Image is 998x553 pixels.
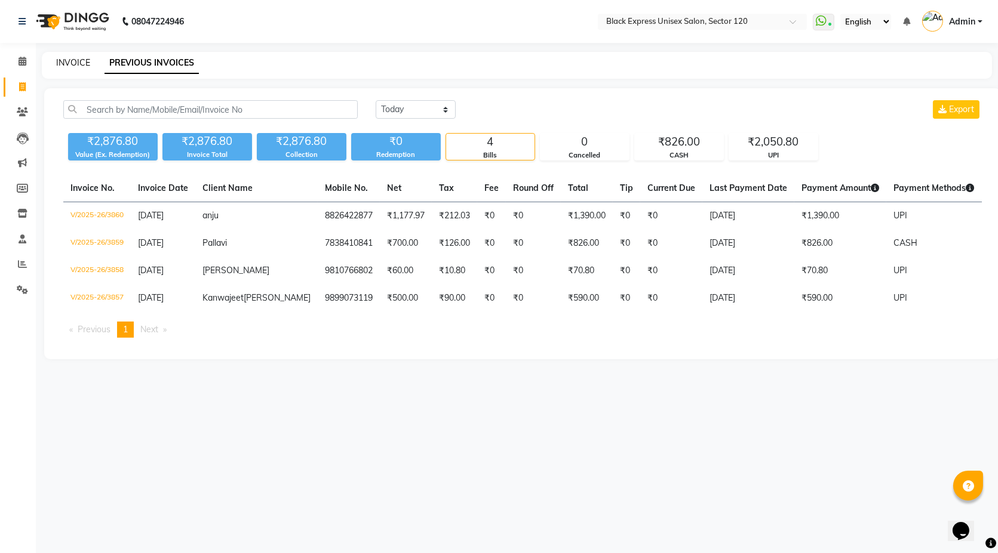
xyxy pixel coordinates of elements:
[63,257,131,285] td: V/2025-26/3858
[541,150,629,160] div: Cancelled
[893,292,907,303] span: UPI
[202,265,269,276] span: [PERSON_NAME]
[484,183,499,193] span: Fee
[380,257,432,285] td: ₹60.00
[561,202,613,230] td: ₹1,390.00
[138,210,164,221] span: [DATE]
[561,257,613,285] td: ₹70.80
[702,285,794,312] td: [DATE]
[640,257,702,285] td: ₹0
[613,285,640,312] td: ₹0
[244,292,311,303] span: [PERSON_NAME]
[446,134,535,150] div: 4
[640,230,702,257] td: ₹0
[794,257,886,285] td: ₹70.80
[63,230,131,257] td: V/2025-26/3859
[729,150,818,160] div: UPI
[893,183,974,193] span: Payment Methods
[202,292,244,303] span: Kanwajeet
[387,183,401,193] span: Net
[318,202,380,230] td: 8826422877
[70,183,115,193] span: Invoice No.
[138,292,164,303] span: [DATE]
[162,133,252,150] div: ₹2,876.80
[477,202,506,230] td: ₹0
[123,324,128,335] span: 1
[63,322,982,338] nav: Pagination
[202,183,253,193] span: Client Name
[506,230,561,257] td: ₹0
[351,150,441,160] div: Redemption
[613,230,640,257] td: ₹0
[802,183,879,193] span: Payment Amount
[922,11,943,32] img: Admin
[893,265,907,276] span: UPI
[439,183,454,193] span: Tax
[635,134,723,150] div: ₹826.00
[506,285,561,312] td: ₹0
[647,183,695,193] span: Current Due
[446,150,535,160] div: Bills
[702,230,794,257] td: [DATE]
[729,134,818,150] div: ₹2,050.80
[640,202,702,230] td: ₹0
[933,100,979,119] button: Export
[561,230,613,257] td: ₹826.00
[78,324,110,335] span: Previous
[380,285,432,312] td: ₹500.00
[63,100,358,119] input: Search by Name/Mobile/Email/Invoice No
[561,285,613,312] td: ₹590.00
[568,183,588,193] span: Total
[620,183,633,193] span: Tip
[613,257,640,285] td: ₹0
[893,237,917,248] span: CASH
[138,265,164,276] span: [DATE]
[202,237,227,248] span: Pallavi
[513,183,554,193] span: Round Off
[948,505,986,541] iframe: chat widget
[432,202,477,230] td: ₹212.03
[794,230,886,257] td: ₹826.00
[949,104,974,115] span: Export
[68,150,158,160] div: Value (Ex. Redemption)
[380,230,432,257] td: ₹700.00
[162,150,252,160] div: Invoice Total
[318,257,380,285] td: 9810766802
[432,257,477,285] td: ₹10.80
[506,202,561,230] td: ₹0
[702,257,794,285] td: [DATE]
[477,285,506,312] td: ₹0
[202,210,219,221] span: anju
[351,133,441,150] div: ₹0
[140,324,158,335] span: Next
[710,183,787,193] span: Last Payment Date
[318,285,380,312] td: 9899073119
[506,257,561,285] td: ₹0
[318,230,380,257] td: 7838410841
[893,210,907,221] span: UPI
[794,202,886,230] td: ₹1,390.00
[63,202,131,230] td: V/2025-26/3860
[138,237,164,248] span: [DATE]
[56,57,90,68] a: INVOICE
[949,16,975,28] span: Admin
[640,285,702,312] td: ₹0
[702,202,794,230] td: [DATE]
[30,5,112,38] img: logo
[613,202,640,230] td: ₹0
[68,133,158,150] div: ₹2,876.80
[794,285,886,312] td: ₹590.00
[432,230,477,257] td: ₹126.00
[325,183,368,193] span: Mobile No.
[63,285,131,312] td: V/2025-26/3857
[131,5,184,38] b: 08047224946
[541,134,629,150] div: 0
[635,150,723,160] div: CASH
[138,183,188,193] span: Invoice Date
[105,52,199,74] a: PREVIOUS INVOICES
[477,230,506,257] td: ₹0
[432,285,477,312] td: ₹90.00
[257,150,346,160] div: Collection
[257,133,346,150] div: ₹2,876.80
[380,202,432,230] td: ₹1,177.97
